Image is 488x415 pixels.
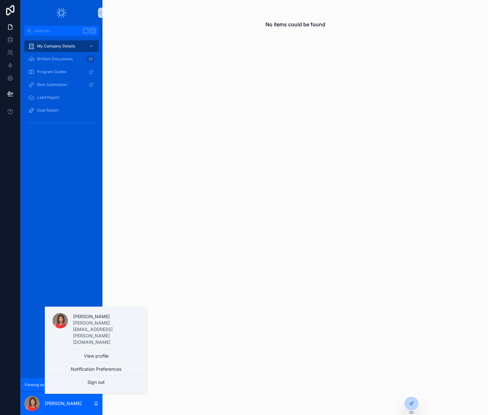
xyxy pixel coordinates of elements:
a: View profile [45,350,147,362]
span: Jump to... [34,28,80,33]
a: Deal Report [24,105,99,116]
button: Sign out [45,376,147,389]
div: scrollable content [20,36,102,136]
span: K [90,28,95,33]
a: Lead Report [24,92,99,103]
a: Brilliant Documents22 [24,53,99,65]
a: Program Guides [24,66,99,78]
span: New Submission [37,82,67,87]
span: Lead Report [37,95,59,100]
div: 22 [86,55,95,63]
p: [PERSON_NAME] [73,313,140,320]
span: Program Guides [37,69,67,74]
p: [PERSON_NAME][EMAIL_ADDRESS][PERSON_NAME][DOMAIN_NAME] [73,320,140,345]
h2: No items could be found [265,21,325,28]
img: App logo [57,8,66,18]
button: Notification Preferences [45,363,147,376]
span: Deal Report [37,108,59,113]
span: Brilliant Documents [37,56,73,62]
a: My Company Details [24,40,99,52]
button: Jump to...K [24,26,99,36]
p: [PERSON_NAME] [45,400,82,407]
span: Viewing as [PERSON_NAME] [24,382,77,387]
a: New Submission [24,79,99,90]
span: My Company Details [37,44,75,49]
